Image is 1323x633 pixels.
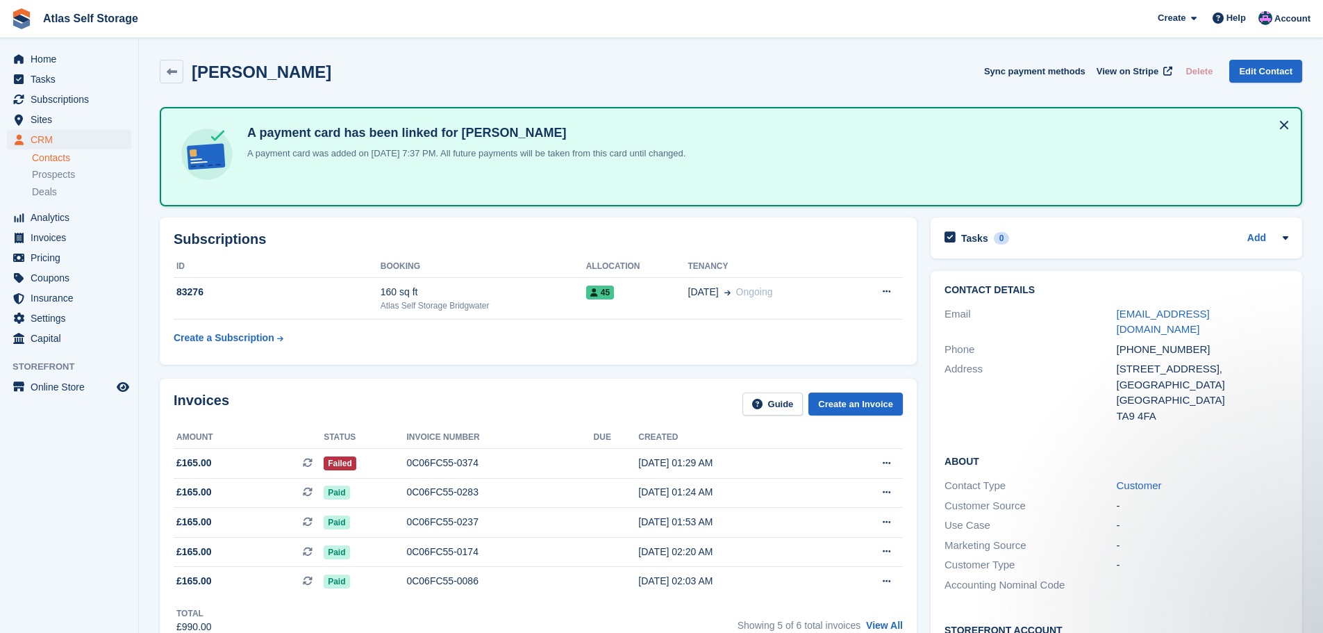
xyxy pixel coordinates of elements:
[174,427,324,449] th: Amount
[324,545,349,559] span: Paid
[1117,342,1288,358] div: [PHONE_NUMBER]
[32,168,75,181] span: Prospects
[324,516,349,529] span: Paid
[1117,479,1162,491] a: Customer
[7,248,131,268] a: menu
[174,285,381,299] div: 83276
[1180,60,1218,83] button: Delete
[7,288,131,308] a: menu
[945,538,1116,554] div: Marketing Source
[638,545,829,559] div: [DATE] 02:20 AM
[31,268,114,288] span: Coupons
[738,620,860,631] span: Showing 5 of 6 total invoices
[174,231,903,247] h2: Subscriptions
[945,361,1116,424] div: Address
[406,515,593,529] div: 0C06FC55-0237
[1247,231,1266,247] a: Add
[174,331,274,345] div: Create a Subscription
[638,574,829,589] div: [DATE] 02:03 AM
[174,256,381,278] th: ID
[994,232,1010,245] div: 0
[638,427,829,449] th: Created
[406,456,593,470] div: 0C06FC55-0374
[38,7,144,30] a: Atlas Self Storage
[7,268,131,288] a: menu
[7,49,131,69] a: menu
[324,457,356,470] span: Failed
[742,393,804,416] a: Guide
[945,478,1116,494] div: Contact Type
[31,228,114,247] span: Invoices
[176,456,212,470] span: £165.00
[242,125,685,141] h4: A payment card has been linked for [PERSON_NAME]
[961,232,988,245] h2: Tasks
[586,286,614,299] span: 45
[31,49,114,69] span: Home
[31,110,114,129] span: Sites
[945,306,1116,338] div: Email
[32,185,131,199] a: Deals
[32,167,131,182] a: Prospects
[7,329,131,348] a: menu
[7,309,131,328] a: menu
[31,208,114,227] span: Analytics
[638,515,829,529] div: [DATE] 01:53 AM
[176,574,212,589] span: £165.00
[1117,409,1288,425] div: TA9 4FA
[31,130,114,149] span: CRM
[324,575,349,589] span: Paid
[1158,11,1185,25] span: Create
[638,456,829,470] div: [DATE] 01:29 AM
[406,545,593,559] div: 0C06FC55-0174
[31,329,114,348] span: Capital
[7,377,131,397] a: menu
[31,288,114,308] span: Insurance
[638,485,829,500] div: [DATE] 01:24 AM
[406,485,593,500] div: 0C06FC55-0283
[192,63,331,81] h2: [PERSON_NAME]
[945,454,1288,468] h2: About
[7,208,131,227] a: menu
[1226,11,1246,25] span: Help
[11,8,32,29] img: stora-icon-8386f47178a22dfd0bd8f6a31ec36ba5ce8667c1dd55bd0f319d3a0aa187defe.svg
[13,360,138,374] span: Storefront
[1117,498,1288,514] div: -
[174,393,229,416] h2: Invoices
[984,60,1085,83] button: Sync payment methods
[7,69,131,89] a: menu
[1117,308,1210,336] a: [EMAIL_ADDRESS][DOMAIN_NAME]
[31,377,114,397] span: Online Store
[1117,557,1288,573] div: -
[945,557,1116,573] div: Customer Type
[808,393,903,416] a: Create an Invoice
[7,130,131,149] a: menu
[381,299,586,312] div: Atlas Self Storage Bridgwater
[31,309,114,328] span: Settings
[178,125,236,183] img: card-linked-ebf98d0992dc2aeb22e95c0e3c79077019eb2392cfd83c6a337811c24bc77127.svg
[594,427,639,449] th: Due
[406,574,593,589] div: 0C06FC55-0086
[324,486,349,500] span: Paid
[1117,518,1288,534] div: -
[32,151,131,165] a: Contacts
[32,186,57,199] span: Deals
[7,110,131,129] a: menu
[7,228,131,247] a: menu
[688,285,719,299] span: [DATE]
[31,69,114,89] span: Tasks
[945,518,1116,534] div: Use Case
[31,248,114,268] span: Pricing
[176,485,212,500] span: £165.00
[406,427,593,449] th: Invoice number
[688,256,848,278] th: Tenancy
[1229,60,1302,83] a: Edit Contact
[1117,393,1288,409] div: [GEOGRAPHIC_DATA]
[945,498,1116,514] div: Customer Source
[586,256,688,278] th: Allocation
[1274,12,1310,26] span: Account
[7,90,131,109] a: menu
[176,515,212,529] span: £165.00
[31,90,114,109] span: Subscriptions
[945,285,1288,296] h2: Contact Details
[324,427,406,449] th: Status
